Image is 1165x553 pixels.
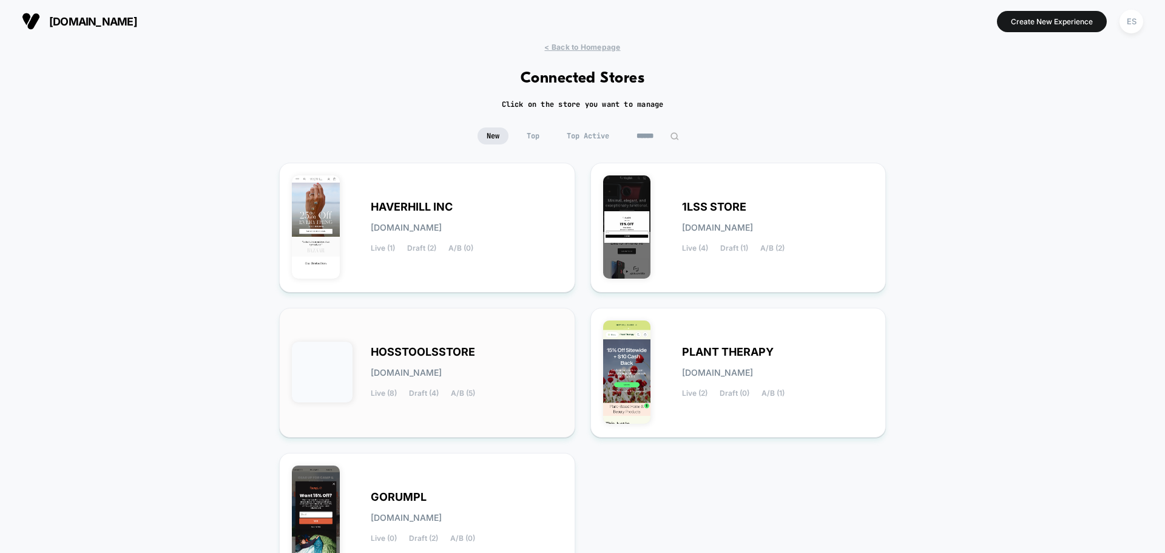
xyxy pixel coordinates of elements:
[518,127,549,144] span: Top
[451,389,475,398] span: A/B (5)
[371,389,397,398] span: Live (8)
[603,321,651,424] img: PLANT_THERAPY
[544,42,620,52] span: < Back to Homepage
[1116,9,1147,34] button: ES
[603,175,651,279] img: 1LSS_STORE
[720,389,749,398] span: Draft (0)
[682,244,708,253] span: Live (4)
[371,223,442,232] span: [DOMAIN_NAME]
[502,100,664,109] h2: Click on the store you want to manage
[371,493,427,501] span: GORUMPL
[1119,10,1143,33] div: ES
[670,132,679,141] img: edit
[761,389,785,398] span: A/B (1)
[371,244,395,253] span: Live (1)
[407,244,436,253] span: Draft (2)
[682,348,774,356] span: PLANT THERAPY
[682,368,753,377] span: [DOMAIN_NAME]
[760,244,785,253] span: A/B (2)
[558,127,618,144] span: Top Active
[409,389,439,398] span: Draft (4)
[720,244,748,253] span: Draft (1)
[409,534,438,543] span: Draft (2)
[22,12,40,30] img: Visually logo
[371,514,442,522] span: [DOMAIN_NAME]
[49,15,137,28] span: [DOMAIN_NAME]
[371,203,453,211] span: HAVERHILL INC
[521,70,645,87] h1: Connected Stores
[292,342,353,402] img: HOSSTOOLSSTORE
[997,11,1107,32] button: Create New Experience
[371,534,397,543] span: Live (0)
[682,203,746,211] span: 1LSS STORE
[450,534,475,543] span: A/B (0)
[682,389,707,398] span: Live (2)
[682,223,753,232] span: [DOMAIN_NAME]
[18,12,141,31] button: [DOMAIN_NAME]
[371,368,442,377] span: [DOMAIN_NAME]
[448,244,473,253] span: A/B (0)
[478,127,508,144] span: New
[371,348,475,356] span: HOSSTOOLSSTORE
[292,175,340,279] img: HAVERHILL_INC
